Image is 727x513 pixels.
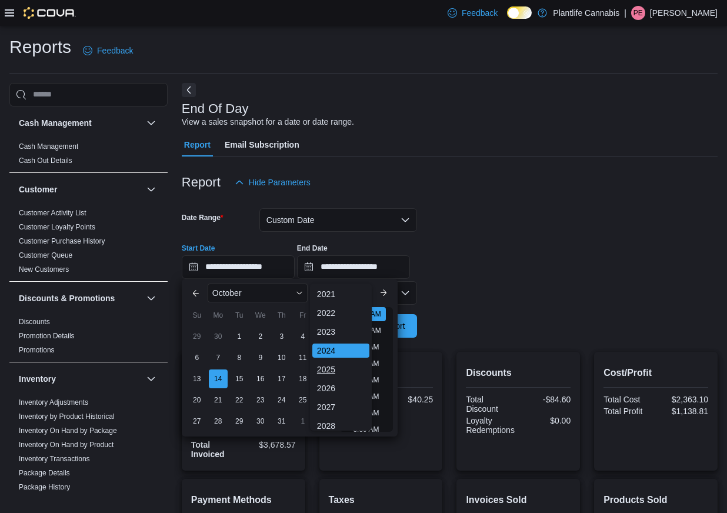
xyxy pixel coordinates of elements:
[19,265,69,274] span: New Customers
[603,395,653,404] div: Total Cost
[272,369,291,388] div: day-17
[230,327,249,346] div: day-1
[209,369,228,388] div: day-14
[19,468,70,478] span: Package Details
[19,251,72,259] a: Customer Queue
[19,455,90,463] a: Inventory Transactions
[19,412,115,421] span: Inventory by Product Historical
[19,156,72,165] a: Cash Out Details
[182,116,354,128] div: View a sales snapshot for a date or date range.
[251,391,270,409] div: day-23
[208,284,308,302] div: Button. Open the month selector. October is currently selected.
[19,440,114,449] span: Inventory On Hand by Product
[230,369,249,388] div: day-15
[19,222,95,232] span: Customer Loyalty Points
[246,440,296,449] div: $3,678.57
[144,116,158,130] button: Cash Management
[209,306,228,325] div: Mo
[466,366,571,380] h2: Discounts
[19,117,142,129] button: Cash Management
[521,395,571,404] div: -$84.60
[212,288,242,298] span: October
[19,412,115,421] a: Inventory by Product Historical
[294,306,312,325] div: Fr
[294,348,312,367] div: day-11
[312,325,369,339] div: 2023
[19,346,55,354] a: Promotions
[182,83,196,97] button: Next
[383,395,433,404] div: $40.25
[312,287,369,301] div: 2021
[225,133,299,156] span: Email Subscription
[259,208,417,232] button: Custom Date
[230,412,249,431] div: day-29
[188,327,206,346] div: day-29
[312,381,369,395] div: 2026
[209,391,228,409] div: day-21
[182,255,295,279] input: Press the down key to enter a popover containing a calendar. Press the escape key to close the po...
[19,331,75,341] span: Promotion Details
[209,412,228,431] div: day-28
[230,306,249,325] div: Tu
[19,236,105,246] span: Customer Purchase History
[294,369,312,388] div: day-18
[312,306,369,320] div: 2022
[97,45,133,56] span: Feedback
[19,265,69,274] a: New Customers
[294,327,312,346] div: day-4
[19,237,105,245] a: Customer Purchase History
[19,142,78,151] span: Cash Management
[9,139,168,172] div: Cash Management
[9,35,71,59] h1: Reports
[188,391,206,409] div: day-20
[251,306,270,325] div: We
[312,344,369,358] div: 2024
[521,416,571,425] div: $0.00
[272,412,291,431] div: day-31
[78,39,138,62] a: Feedback
[24,7,76,19] img: Cova
[19,208,86,218] span: Customer Activity List
[19,482,70,492] span: Package History
[19,373,56,385] h3: Inventory
[312,419,369,433] div: 2028
[294,412,312,431] div: day-1
[19,184,142,195] button: Customer
[19,317,50,327] span: Discounts
[251,369,270,388] div: day-16
[658,395,708,404] div: $2,363.10
[294,391,312,409] div: day-25
[650,6,718,20] p: [PERSON_NAME]
[230,391,249,409] div: day-22
[553,6,619,20] p: Plantlife Cannabis
[19,332,75,340] a: Promotion Details
[19,292,142,304] button: Discounts & Promotions
[297,255,410,279] input: Press the down key to open a popover containing a calendar.
[182,213,224,222] label: Date Range
[182,102,249,116] h3: End Of Day
[19,209,86,217] a: Customer Activity List
[443,1,502,25] a: Feedback
[272,391,291,409] div: day-24
[144,372,158,386] button: Inventory
[633,6,643,20] span: PE
[19,223,95,231] a: Customer Loyalty Points
[329,493,433,507] h2: Taxes
[466,416,516,435] div: Loyalty Redemptions
[19,469,70,477] a: Package Details
[249,176,311,188] span: Hide Parameters
[272,306,291,325] div: Th
[186,326,335,432] div: October, 2024
[191,440,225,459] strong: Total Invoiced
[19,373,142,385] button: Inventory
[462,7,498,19] span: Feedback
[19,292,115,304] h3: Discounts & Promotions
[182,244,215,253] label: Start Date
[603,407,653,416] div: Total Profit
[230,348,249,367] div: day-8
[19,117,92,129] h3: Cash Management
[624,6,626,20] p: |
[19,483,70,491] a: Package History
[144,182,158,196] button: Customer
